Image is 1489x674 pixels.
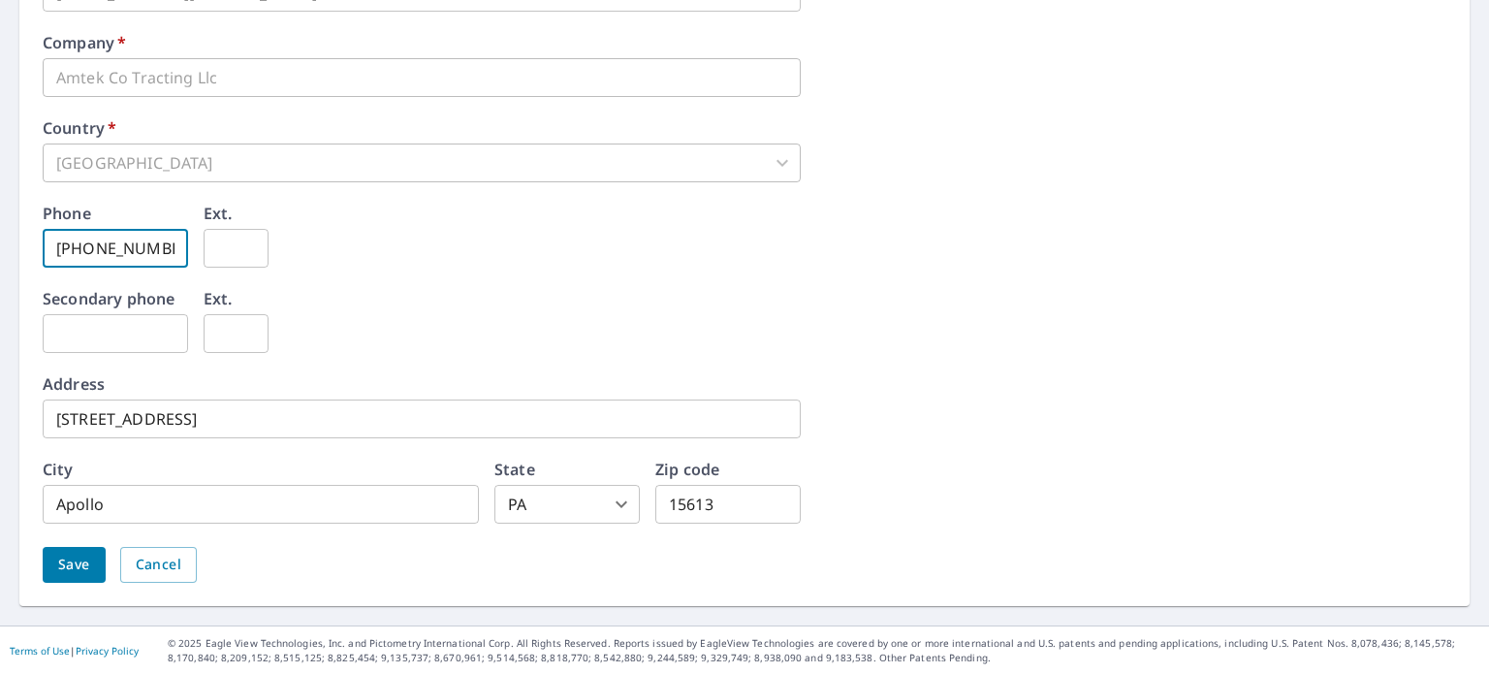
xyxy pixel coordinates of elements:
[168,636,1479,665] p: © 2025 Eagle View Technologies, Inc. and Pictometry International Corp. All Rights Reserved. Repo...
[76,644,139,658] a: Privacy Policy
[43,144,801,182] div: [GEOGRAPHIC_DATA]
[58,553,90,577] span: Save
[136,553,181,577] span: Cancel
[204,291,233,306] label: Ext.
[494,485,640,524] div: PA
[43,206,91,221] label: Phone
[204,206,233,221] label: Ext.
[10,644,70,658] a: Terms of Use
[120,547,197,583] button: Cancel
[10,645,139,657] p: |
[43,291,174,306] label: Secondary phone
[43,547,106,583] button: Save
[43,462,74,477] label: City
[43,120,116,136] label: Country
[43,376,105,392] label: Address
[43,35,126,50] label: Company
[494,462,535,477] label: State
[655,462,719,477] label: Zip code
